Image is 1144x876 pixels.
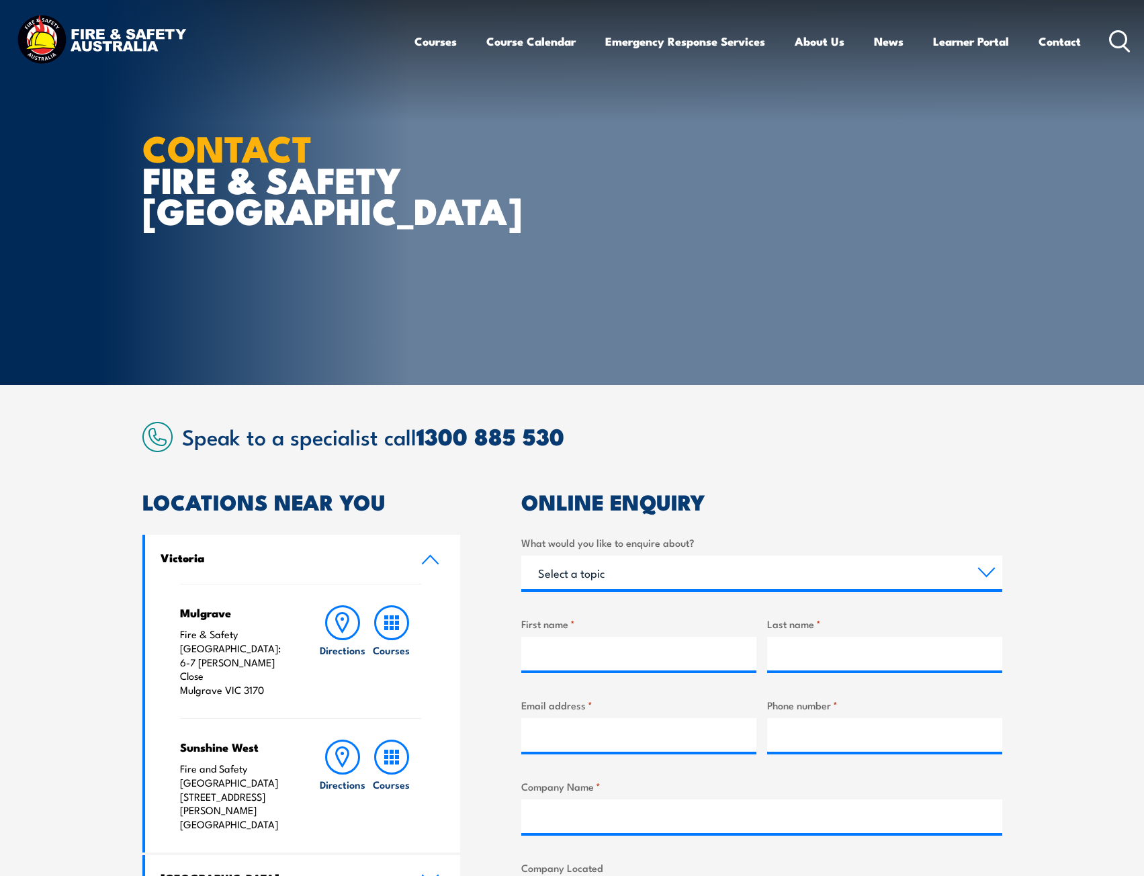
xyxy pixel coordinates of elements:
[605,24,765,59] a: Emergency Response Services
[142,132,474,226] h1: FIRE & SAFETY [GEOGRAPHIC_DATA]
[486,24,576,59] a: Course Calendar
[318,740,367,832] a: Directions
[180,627,292,697] p: Fire & Safety [GEOGRAPHIC_DATA]: 6-7 [PERSON_NAME] Close Mulgrave VIC 3170
[767,616,1002,631] label: Last name
[521,616,756,631] label: First name
[416,418,564,453] a: 1300 885 530
[180,740,292,754] h4: Sunshine West
[161,550,401,565] h4: Victoria
[521,779,1002,794] label: Company Name
[142,492,461,511] h2: LOCATIONS NEAR YOU
[373,643,410,657] h6: Courses
[182,424,1002,448] h2: Speak to a specialist call
[1039,24,1081,59] a: Contact
[795,24,844,59] a: About Us
[320,777,365,791] h6: Directions
[180,762,292,832] p: Fire and Safety [GEOGRAPHIC_DATA] [STREET_ADDRESS][PERSON_NAME] [GEOGRAPHIC_DATA]
[521,697,756,713] label: Email address
[521,535,1002,550] label: What would you like to enquire about?
[142,119,312,175] strong: CONTACT
[320,643,365,657] h6: Directions
[145,535,461,584] a: Victoria
[180,605,292,620] h4: Mulgrave
[767,697,1002,713] label: Phone number
[318,605,367,697] a: Directions
[414,24,457,59] a: Courses
[874,24,904,59] a: News
[521,492,1002,511] h2: ONLINE ENQUIRY
[367,740,416,832] a: Courses
[373,777,410,791] h6: Courses
[367,605,416,697] a: Courses
[933,24,1009,59] a: Learner Portal
[521,860,1002,875] label: Company Located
